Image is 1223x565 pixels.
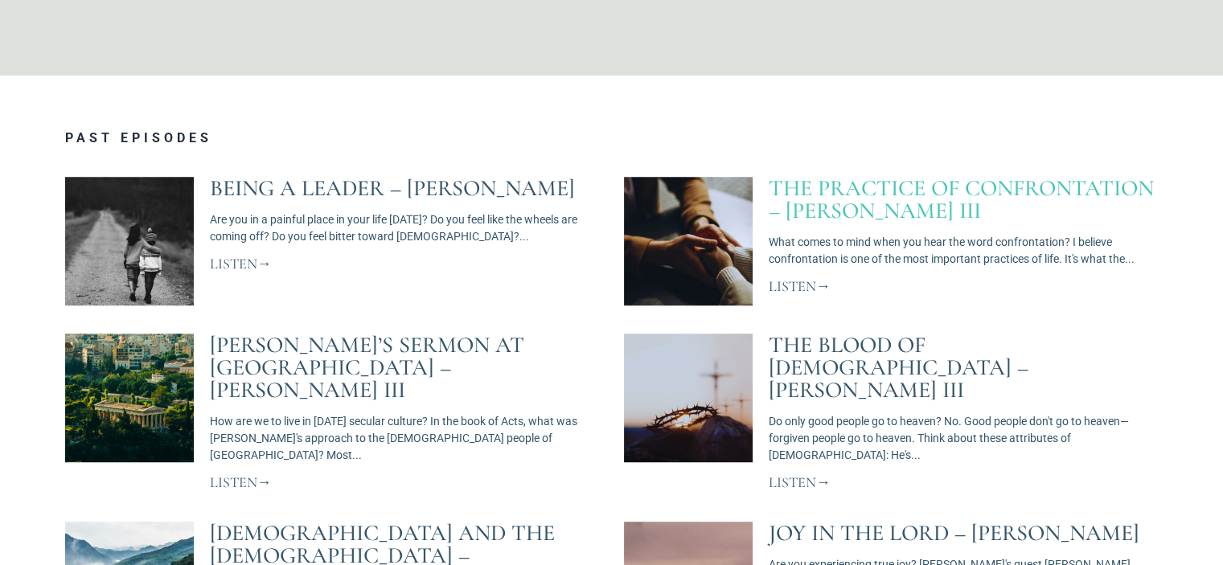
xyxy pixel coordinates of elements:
a: Read more about The Practice of Confrontation – Richard E. Simmons III [769,277,831,295]
a: The Practice of Confrontation – [PERSON_NAME] III [769,174,1154,224]
a: Read more about Paul’s Sermon at Mars Hill – Richard E. Simmons III [210,473,272,491]
p: Are you in a painful place in your life [DATE]? Do you feel like the wheels are coming off? Do yo... [210,211,600,245]
a: Being a Leader – [PERSON_NAME] [210,174,575,202]
a: Read more about Being a Leader – Jerry Leachman [210,255,272,272]
a: Joy in the Lord – [PERSON_NAME] [769,519,1139,547]
p: What comes to mind when you hear the word confrontation? I believe confrontation is one of the mo... [769,234,1159,268]
p: How are we to live in [DATE] secular culture? In the book of Acts, what was [PERSON_NAME]'s appro... [210,413,600,464]
a: [PERSON_NAME]’s Sermon at [GEOGRAPHIC_DATA] – [PERSON_NAME] III [210,331,524,403]
a: The Blood of [DEMOGRAPHIC_DATA] – [PERSON_NAME] III [769,331,1028,403]
a: Read more about The Blood of Christ – Richard E. Simmons III [769,473,831,491]
p: Do only good people go to heaven? No. Good people don't go to heaven—forgiven people go to heaven... [769,413,1159,464]
h3: Past Episodes​ [65,132,1159,145]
